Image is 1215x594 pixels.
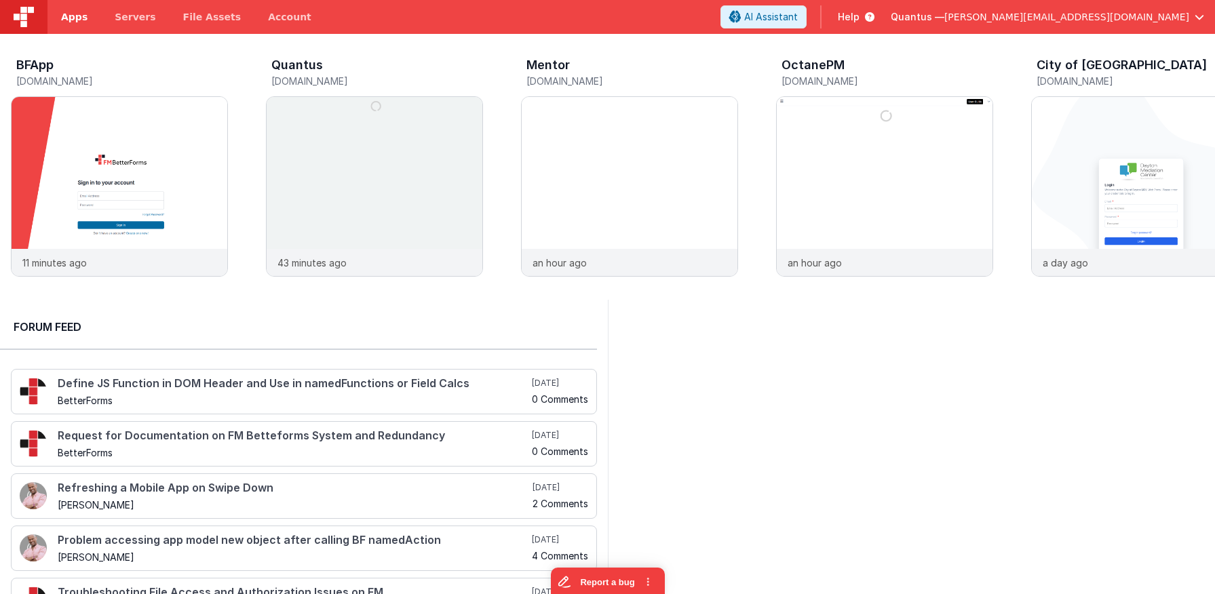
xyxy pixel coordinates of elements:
[1043,256,1088,270] p: a day ago
[58,448,529,458] h5: BetterForms
[115,10,155,24] span: Servers
[532,551,588,561] h5: 4 Comments
[891,10,1204,24] button: Quantus — [PERSON_NAME][EMAIL_ADDRESS][DOMAIN_NAME]
[58,482,530,494] h4: Refreshing a Mobile App on Swipe Down
[1037,58,1207,72] h3: City of [GEOGRAPHIC_DATA]
[58,534,529,547] h4: Problem accessing app model new object after calling BF namedAction
[20,378,47,405] img: 295_2.png
[11,526,597,571] a: Problem accessing app model new object after calling BF namedAction [PERSON_NAME] [DATE] 4 Comments
[533,256,587,270] p: an hour ago
[782,58,845,72] h3: OctanePM
[183,10,242,24] span: File Assets
[782,76,993,86] h5: [DOMAIN_NAME]
[532,378,588,389] h5: [DATE]
[20,430,47,457] img: 295_2.png
[271,58,323,72] h3: Quantus
[720,5,807,28] button: AI Assistant
[532,534,588,545] h5: [DATE]
[58,430,529,442] h4: Request for Documentation on FM Betteforms System and Redundancy
[526,76,738,86] h5: [DOMAIN_NAME]
[744,10,798,24] span: AI Assistant
[533,482,588,493] h5: [DATE]
[533,498,588,509] h5: 2 Comments
[11,369,597,414] a: Define JS Function in DOM Header and Use in namedFunctions or Field Calcs BetterForms [DATE] 0 Co...
[58,395,529,405] h5: BetterForms
[16,58,54,72] h3: BFApp
[532,446,588,456] h5: 0 Comments
[277,256,347,270] p: 43 minutes ago
[16,76,228,86] h5: [DOMAIN_NAME]
[532,394,588,404] h5: 0 Comments
[271,76,483,86] h5: [DOMAIN_NAME]
[58,552,529,562] h5: [PERSON_NAME]
[532,430,588,441] h5: [DATE]
[11,473,597,519] a: Refreshing a Mobile App on Swipe Down [PERSON_NAME] [DATE] 2 Comments
[20,482,47,509] img: 411_2.png
[58,378,529,390] h4: Define JS Function in DOM Header and Use in namedFunctions or Field Calcs
[58,500,530,510] h5: [PERSON_NAME]
[61,10,88,24] span: Apps
[11,421,597,467] a: Request for Documentation on FM Betteforms System and Redundancy BetterForms [DATE] 0 Comments
[526,58,570,72] h3: Mentor
[838,10,860,24] span: Help
[20,534,47,561] img: 411_2.png
[788,256,842,270] p: an hour ago
[891,10,944,24] span: Quantus —
[944,10,1189,24] span: [PERSON_NAME][EMAIL_ADDRESS][DOMAIN_NAME]
[14,319,583,335] h2: Forum Feed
